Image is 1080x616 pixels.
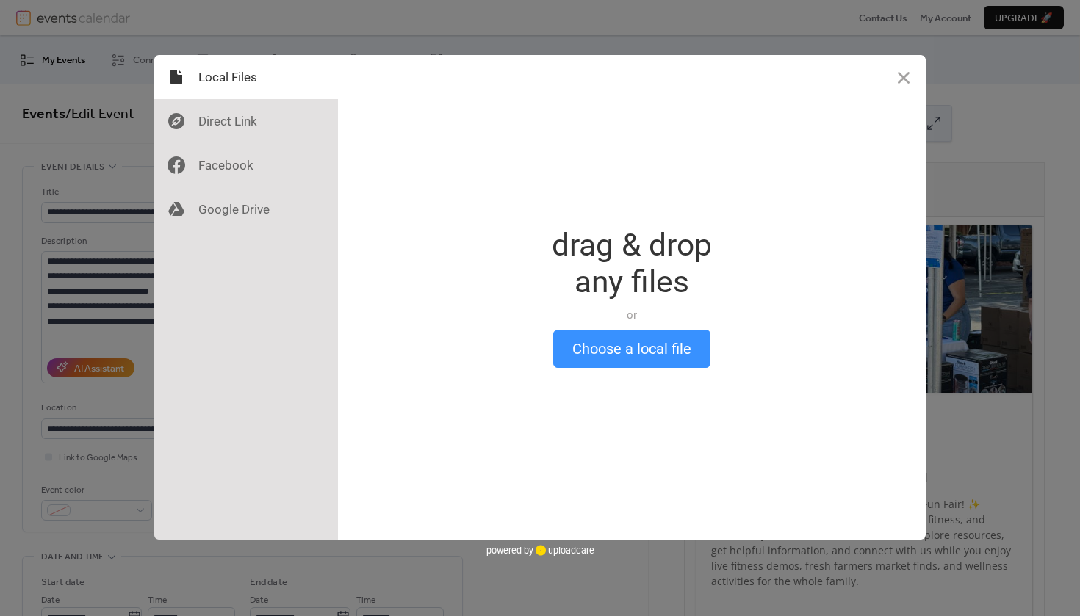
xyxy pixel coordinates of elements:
div: Local Files [154,55,338,99]
div: drag & drop any files [552,227,712,300]
button: Close [882,55,926,99]
div: Direct Link [154,99,338,143]
button: Choose a local file [553,330,710,368]
div: Google Drive [154,187,338,231]
a: uploadcare [533,545,594,556]
div: or [552,308,712,322]
div: Facebook [154,143,338,187]
div: powered by [486,540,594,562]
